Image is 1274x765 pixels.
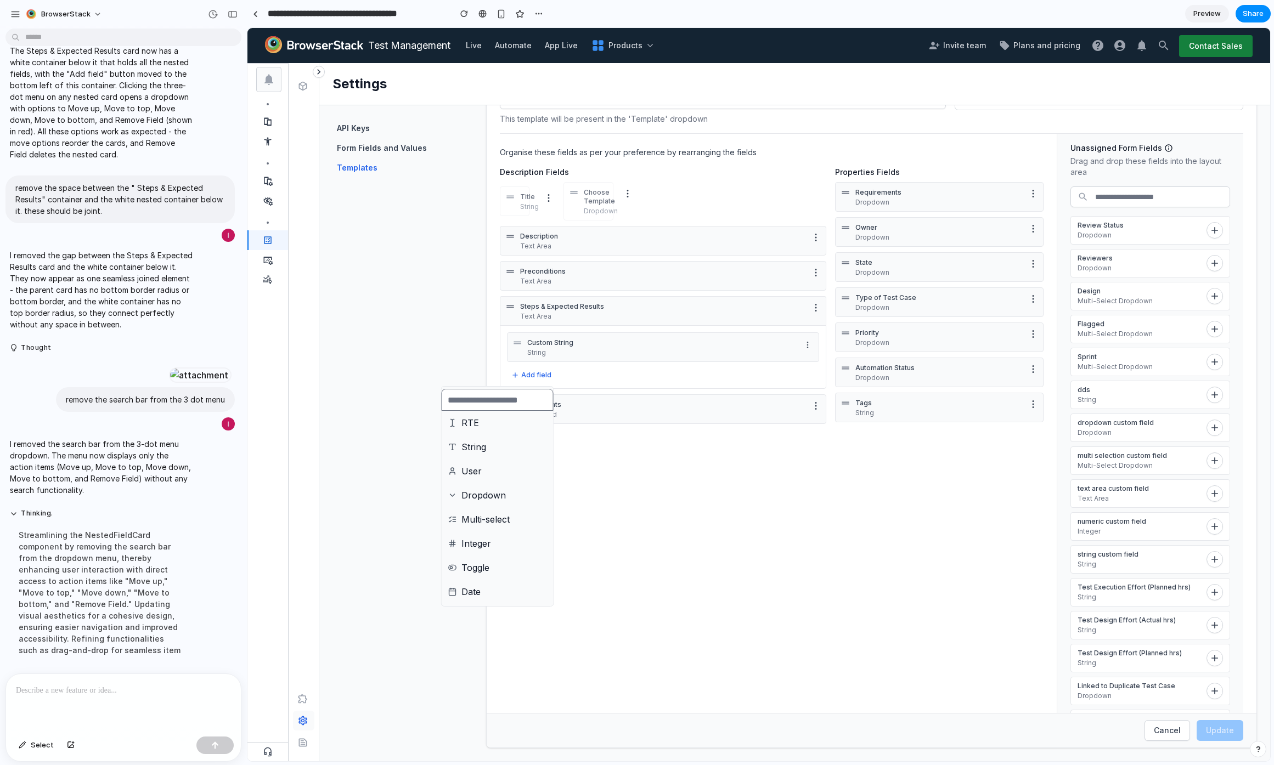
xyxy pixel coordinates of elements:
[214,412,239,426] span: String
[214,485,262,498] span: Multi-select
[214,461,258,474] span: Dropdown
[940,13,996,24] p: Contact Sales
[13,736,59,754] button: Select
[1185,5,1229,22] a: Preview
[932,7,1005,29] button: Contact Sales
[66,394,225,405] p: remove the search bar from the 3 dot menu
[1243,8,1264,19] span: Share
[218,12,234,23] p: Live
[31,740,54,751] span: Select
[214,437,234,450] span: User
[10,250,193,330] p: I removed the gap between the Steps & Expected Results card and the white container below it. The...
[121,11,203,24] p: Test Management
[297,12,330,23] p: App Live
[1236,5,1271,22] button: Share
[247,12,284,23] p: Automate
[15,182,225,217] p: remove the space between the " Steps & Expected Results" container and the white nested container...
[766,12,833,23] p: Plans and pricing
[214,388,232,401] span: RTE
[21,5,108,23] button: BrowserStack
[1193,8,1221,19] span: Preview
[214,509,244,522] span: Integer
[214,557,233,570] span: Date
[10,22,193,160] p: I updated the nested fields styling to match the parent card's dark background and text colors. T...
[10,523,193,662] div: Streamlining the NestedFieldCard component by removing the search bar from the dropdown menu, the...
[41,9,91,20] span: BrowserStack
[696,12,739,23] p: Invite team
[10,438,193,496] p: I removed the search bar from the 3-dot menu dropdown. The menu now displays only the action item...
[214,533,242,546] span: Toggle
